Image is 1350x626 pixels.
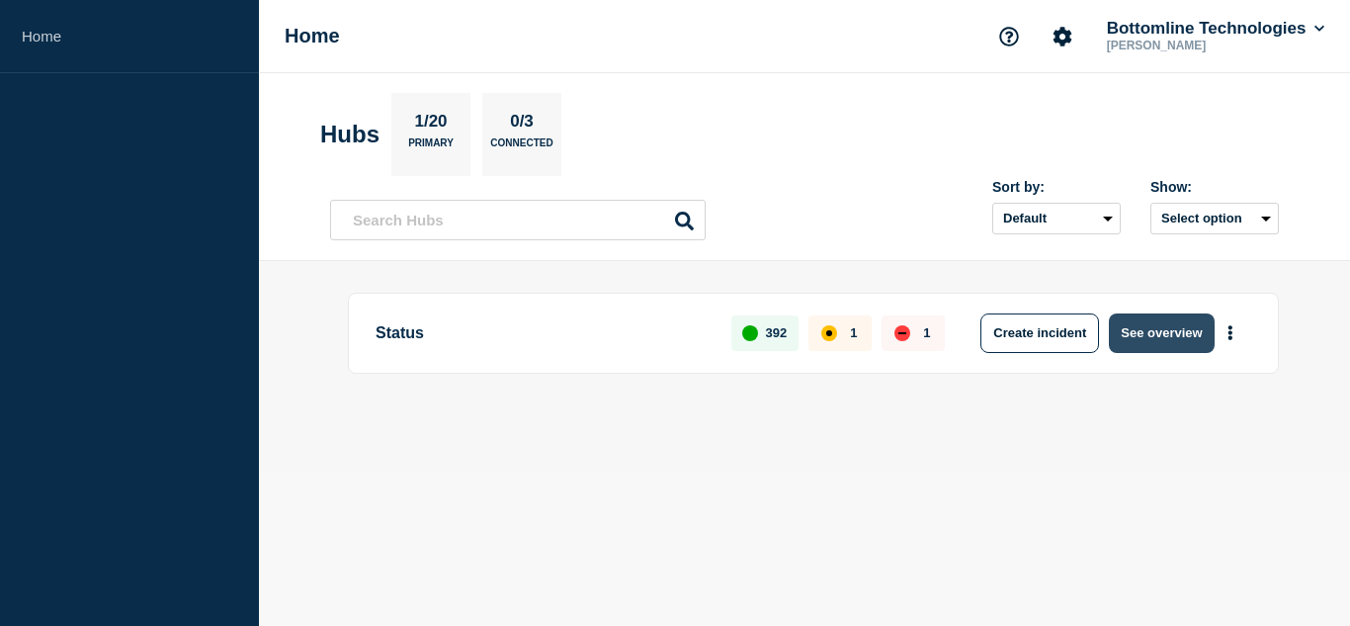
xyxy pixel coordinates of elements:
[1150,203,1279,234] button: Select option
[285,25,340,47] h1: Home
[992,179,1121,195] div: Sort by:
[376,313,709,353] p: Status
[821,325,837,341] div: affected
[1103,19,1328,39] button: Bottomline Technologies
[330,200,706,240] input: Search Hubs
[894,325,910,341] div: down
[320,121,380,148] h2: Hubs
[988,16,1030,57] button: Support
[1218,314,1243,351] button: More actions
[1109,313,1214,353] button: See overview
[980,313,1099,353] button: Create incident
[1103,39,1308,52] p: [PERSON_NAME]
[407,112,455,137] p: 1/20
[766,325,788,340] p: 392
[992,203,1121,234] select: Sort by
[742,325,758,341] div: up
[490,137,552,158] p: Connected
[1042,16,1083,57] button: Account settings
[408,137,454,158] p: Primary
[850,325,857,340] p: 1
[1150,179,1279,195] div: Show:
[503,112,542,137] p: 0/3
[923,325,930,340] p: 1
